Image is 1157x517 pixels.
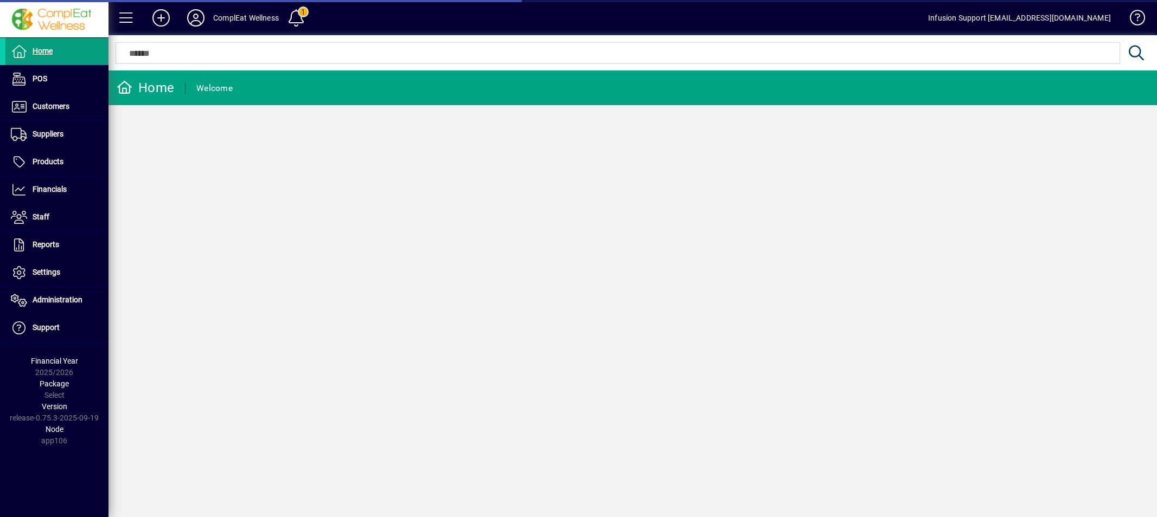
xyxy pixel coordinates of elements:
[42,402,67,411] span: Version
[40,379,69,388] span: Package
[5,176,108,203] a: Financials
[5,231,108,258] a: Reports
[31,357,78,365] span: Financial Year
[5,121,108,148] a: Suppliers
[5,148,108,176] a: Products
[33,157,63,166] span: Products
[144,8,178,28] button: Add
[5,204,108,231] a: Staff
[5,93,108,120] a: Customers
[33,130,63,138] span: Suppliers
[178,8,213,28] button: Profile
[33,240,59,249] span: Reports
[117,79,174,96] div: Home
[196,80,233,97] div: Welcome
[33,47,53,55] span: Home
[33,295,82,304] span: Administration
[33,268,60,276] span: Settings
[33,185,67,193] span: Financials
[33,212,49,221] span: Staff
[46,425,63,434] span: Node
[5,66,108,93] a: POS
[5,259,108,286] a: Settings
[1122,2,1143,37] a: Knowledge Base
[33,74,47,83] span: POS
[33,323,60,332] span: Support
[213,9,279,27] div: ComplEat Wellness
[5,287,108,314] a: Administration
[5,314,108,341] a: Support
[33,102,69,111] span: Customers
[928,9,1111,27] div: Infusion Support [EMAIL_ADDRESS][DOMAIN_NAME]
